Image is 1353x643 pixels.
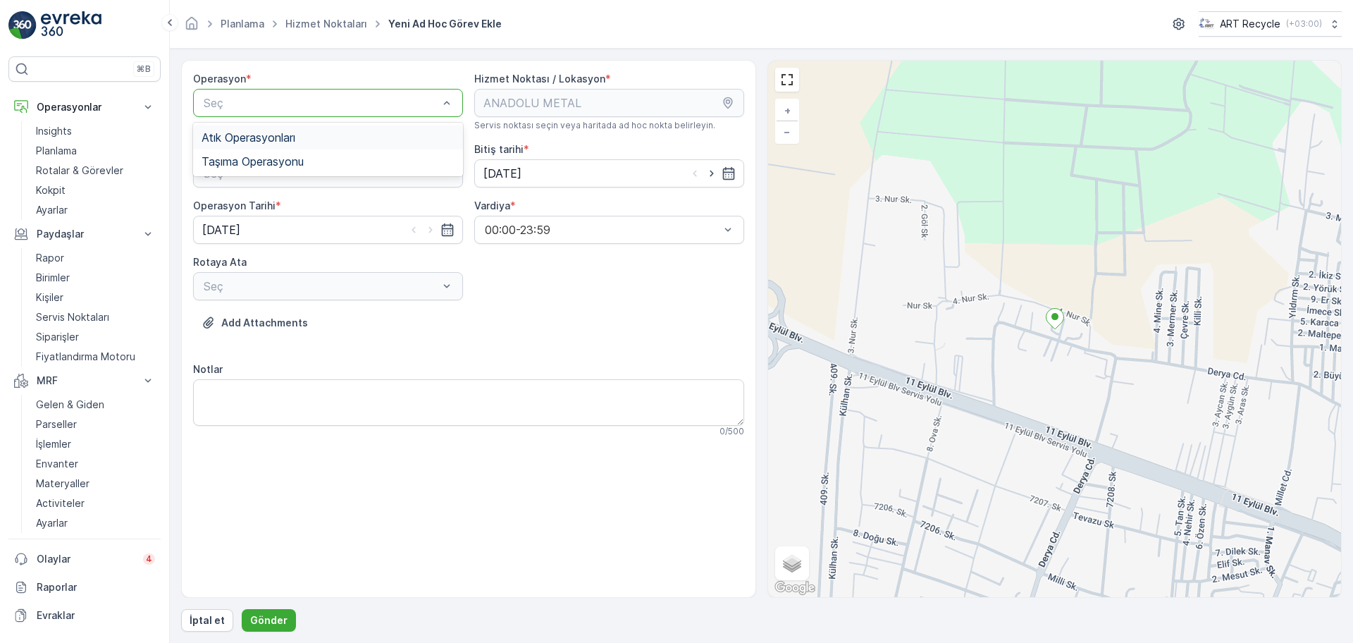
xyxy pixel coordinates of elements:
a: Hizmet Noktaları [285,18,367,30]
a: Bu bölgeyi Google Haritalar'da açın (yeni pencerede açılır) [772,579,818,597]
p: Rapor [36,251,64,265]
label: Operasyon [193,73,246,85]
p: Rotalar & Görevler [36,164,123,178]
label: Operasyon Tarihi [193,200,276,212]
p: Raporlar [37,580,155,594]
p: Kokpit [36,183,66,197]
a: Insights [30,121,161,141]
a: Servis Noktaları [30,307,161,327]
a: İşlemler [30,434,161,454]
a: Parseller [30,415,161,434]
a: Olaylar4 [8,545,161,573]
input: dd/mm/yyyy [193,216,463,244]
span: Yeni Ad Hoc Görev Ekle [385,17,505,31]
a: Materyaller [30,474,161,494]
p: ⌘B [137,63,151,75]
a: Activiteler [30,494,161,513]
p: Activiteler [36,496,85,510]
a: Layers [777,548,808,579]
label: Bitiş tarihi [474,143,524,155]
p: 0 / 500 [719,426,744,437]
span: + [784,104,791,116]
img: image_23.png [1199,16,1214,32]
p: Paydaşlar [37,227,132,241]
label: Hizmet Noktası / Lokasyon [474,73,605,85]
p: Evraklar [37,608,155,623]
p: İptal et [190,613,225,627]
button: Paydaşlar [8,220,161,248]
label: Vardiya [474,200,510,212]
p: Olaylar [37,552,135,566]
button: MRF [8,367,161,395]
a: Gelen & Giden [30,395,161,415]
a: Siparişler [30,327,161,347]
p: Birimler [36,271,70,285]
button: İptal et [181,609,233,632]
label: Notlar [193,363,223,375]
a: Kişiler [30,288,161,307]
p: Ayarlar [36,516,68,530]
p: Fiyatlandırma Motoru [36,350,135,364]
label: Rotaya Ata [193,256,247,268]
a: Ayarlar [30,513,161,533]
a: Planlama [30,141,161,161]
a: Envanter [30,454,161,474]
img: logo_light-DOdMpM7g.png [41,11,101,39]
span: − [784,125,791,137]
input: ANADOLU METAL [474,89,744,117]
a: Kokpit [30,180,161,200]
p: 4 [146,553,152,565]
p: Siparişler [36,330,79,344]
p: ( +03:00 ) [1286,18,1322,30]
p: Operasyonlar [37,100,132,114]
a: Rotalar & Görevler [30,161,161,180]
a: Uzaklaştır [777,121,798,142]
p: MRF [37,374,132,388]
p: Add Attachments [221,316,308,330]
img: Google [772,579,818,597]
a: Ayarlar [30,200,161,220]
a: Planlama [221,18,264,30]
span: Taşıma Operasyonu [202,155,304,168]
p: Planlama [36,144,77,158]
button: Gönder [242,609,296,632]
p: ART Recycle [1220,17,1280,31]
button: Operasyonlar [8,93,161,121]
a: Birimler [30,268,161,288]
button: ART Recycle(+03:00) [1199,11,1342,37]
p: Envanter [36,457,78,471]
input: dd/mm/yyyy [474,159,744,188]
a: Evraklar [8,601,161,630]
p: Seç [204,94,438,111]
a: Yakınlaştır [777,100,798,121]
p: Ayarlar [36,203,68,217]
p: Insights [36,124,72,138]
button: Dosya Yükle [193,312,316,334]
p: Servis Noktaları [36,310,109,324]
img: logo [8,11,37,39]
span: Servis noktası seçin veya haritada ad hoc nokta belirleyin. [474,120,715,131]
p: Kişiler [36,290,63,305]
p: Materyaller [36,477,89,491]
a: Ana Sayfa [184,21,199,33]
a: View Fullscreen [777,69,798,90]
p: İşlemler [36,437,71,451]
span: Atık Operasyonları [202,131,295,144]
p: Gelen & Giden [36,398,104,412]
a: Rapor [30,248,161,268]
p: Gönder [250,613,288,627]
a: Fiyatlandırma Motoru [30,347,161,367]
a: Raporlar [8,573,161,601]
p: Parseller [36,417,77,431]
